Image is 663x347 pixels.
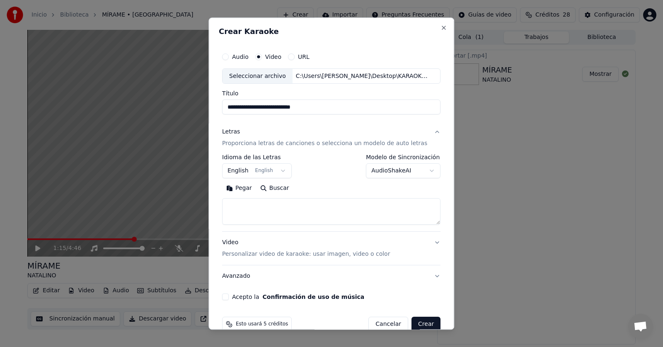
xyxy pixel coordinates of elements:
button: LetrasProporciona letras de canciones o selecciona un modelo de auto letras [222,121,440,155]
label: URL [298,54,310,60]
label: Audio [232,54,249,60]
label: Acepto la [232,294,364,300]
button: Avanzado [222,266,440,287]
p: Personalizar video de karaoke: usar imagen, video o color [222,250,390,259]
h2: Crear Karaoke [219,28,444,35]
label: Idioma de las Letras [222,155,292,160]
div: Seleccionar archivo [223,69,293,84]
button: Crear [411,317,440,332]
span: Esto usará 5 créditos [236,321,288,328]
div: Letras [222,128,240,136]
label: Video [265,54,281,60]
div: Video [222,239,390,259]
label: Modelo de Sincronización [366,155,441,160]
p: Proporciona letras de canciones o selecciona un modelo de auto letras [222,140,427,148]
div: LetrasProporciona letras de canciones o selecciona un modelo de auto letras [222,155,440,232]
button: Cancelar [369,317,409,332]
button: Pegar [222,182,256,195]
button: Acepto la [263,294,365,300]
button: Buscar [256,182,293,195]
label: Título [222,91,440,97]
div: C:\Users\[PERSON_NAME]\Desktop\KARAOKE\[PERSON_NAME] ( Perdóname ) HD.mp4 [293,72,433,80]
button: VideoPersonalizar video de karaoke: usar imagen, video o color [222,232,440,265]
